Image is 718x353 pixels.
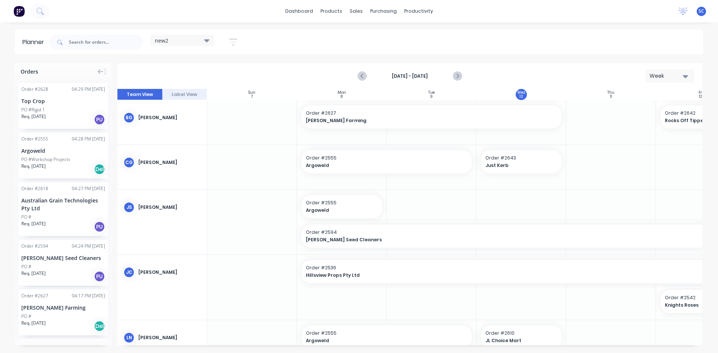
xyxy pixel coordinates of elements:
span: Hillsview Props Pty Ltd [306,272,694,279]
div: Del [94,321,105,332]
span: Req. [DATE] [21,163,46,170]
div: Tue [428,90,435,95]
span: Order # 2610 [485,330,557,337]
span: [PERSON_NAME] Farming [306,117,532,124]
div: Mon [338,90,346,95]
span: Order # 2643 [485,155,557,161]
span: Just Kerb [485,162,550,169]
input: Search for orders... [69,35,143,50]
div: Sun [248,90,255,95]
strong: [DATE] - [DATE] [372,73,447,80]
div: 12 [699,95,702,99]
span: Req. [DATE] [21,270,46,277]
span: Argoweld [306,337,451,344]
div: 9 [430,95,433,99]
div: 04:29 PM [DATE] [72,86,105,93]
div: JS [123,202,135,213]
span: Req. [DATE] [21,220,46,227]
div: [PERSON_NAME] Seed Cleaners [21,254,105,262]
div: Wed [517,90,525,95]
span: Req. [DATE] [21,113,46,120]
a: dashboard [282,6,317,17]
div: 7 [251,95,253,99]
span: Order # 2627 [306,110,557,117]
div: 04:17 PM [DATE] [72,292,105,299]
div: [PERSON_NAME] [138,269,201,276]
div: Week [650,72,684,80]
div: PO # [21,214,31,220]
div: PO #Rigid 1 [21,106,45,113]
img: Factory [13,6,25,17]
span: Req. [DATE] [21,320,46,326]
span: [PERSON_NAME] Seed Cleaners [306,236,694,243]
div: LN [123,332,135,343]
span: new2 [155,37,168,44]
span: JL Choice Mart [485,337,550,344]
button: Week [645,69,694,83]
span: Order # 2555 [306,330,467,337]
div: [PERSON_NAME] Farming [21,304,105,312]
div: Top Crop [21,97,105,105]
span: Order # 2555 [306,155,467,161]
span: Argoweld [306,162,451,169]
span: Order # 2555 [306,199,378,206]
div: 11 [610,95,612,99]
div: Order # 2555 [21,136,48,142]
div: Planner [22,38,48,47]
div: PO # [21,263,31,270]
span: SC [699,8,704,15]
div: PU [94,221,105,232]
span: Argoweld [306,207,371,214]
div: JC [123,267,135,278]
button: Label View [162,89,207,100]
div: Order # 2618 [21,185,48,192]
div: [PERSON_NAME] [138,204,201,211]
div: sales [346,6,366,17]
div: Order # 2628 [21,86,48,93]
div: Order # 2627 [21,292,48,299]
div: Thu [607,90,614,95]
div: [PERSON_NAME] [138,114,201,121]
div: PO # [21,313,31,320]
div: [PERSON_NAME] [138,159,201,166]
div: 04:28 PM [DATE] [72,136,105,142]
div: Order # 2594 [21,243,48,250]
div: 04:27 PM [DATE] [72,185,105,192]
div: products [317,6,346,17]
div: 8 [341,95,343,99]
div: PO #Workshop Projects [21,156,70,163]
div: purchasing [366,6,401,17]
div: [PERSON_NAME] [138,334,201,341]
div: Argoweld [21,147,105,155]
div: BG [123,112,135,123]
button: Team View [117,89,162,100]
div: CG [123,157,135,168]
div: Australian Grain Technologies Pty Ltd [21,196,105,212]
div: PU [94,271,105,282]
div: PU [94,114,105,125]
div: 10 [519,95,523,99]
div: Del [94,164,105,175]
span: Orders [21,68,38,75]
div: productivity [401,6,437,17]
div: 04:24 PM [DATE] [72,243,105,250]
div: Fri [699,90,703,95]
